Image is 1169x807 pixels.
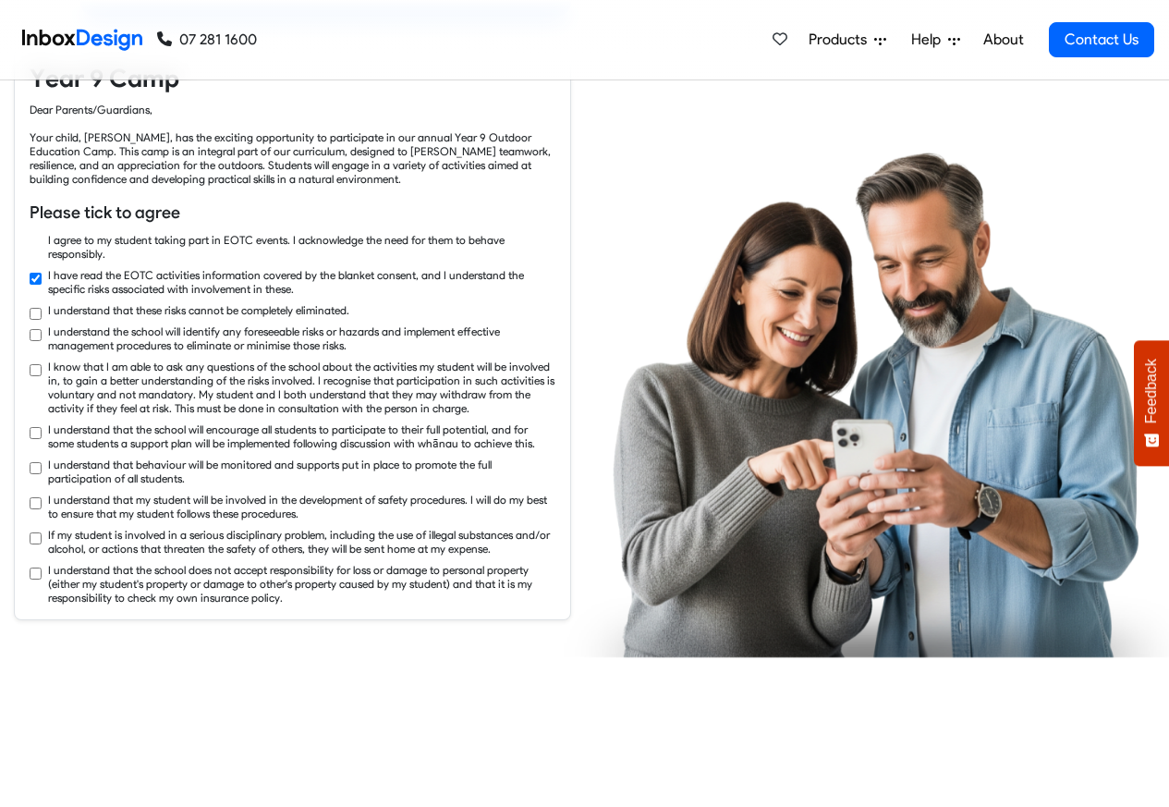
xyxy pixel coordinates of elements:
[48,458,555,485] label: I understand that behaviour will be monitored and supports put in place to promote the full parti...
[157,29,257,51] a: 07 281 1600
[48,422,555,450] label: I understand that the school will encourage all students to participate to their full potential, ...
[978,21,1029,58] a: About
[30,103,555,186] div: Dear Parents/Guardians, Your child, [PERSON_NAME], has the exciting opportunity to participate in...
[904,21,968,58] a: Help
[48,493,555,520] label: I understand that my student will be involved in the development of safety procedures. I will do ...
[30,201,555,225] h6: Please tick to agree
[809,29,874,51] span: Products
[1134,340,1169,466] button: Feedback - Show survey
[48,233,555,261] label: I agree to my student taking part in EOTC events. I acknowledge the need for them to behave respo...
[911,29,948,51] span: Help
[48,360,555,415] label: I know that I am able to ask any questions of the school about the activities my student will be ...
[48,563,555,605] label: I understand that the school does not accept responsibility for loss or damage to personal proper...
[1049,22,1154,57] a: Contact Us
[48,268,555,296] label: I have read the EOTC activities information covered by the blanket consent, and I understand the ...
[48,528,555,556] label: If my student is involved in a serious disciplinary problem, including the use of illegal substan...
[48,303,349,317] label: I understand that these risks cannot be completely eliminated.
[801,21,894,58] a: Products
[1143,359,1160,423] span: Feedback
[48,324,555,352] label: I understand the school will identify any foreseeable risks or hazards and implement effective ma...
